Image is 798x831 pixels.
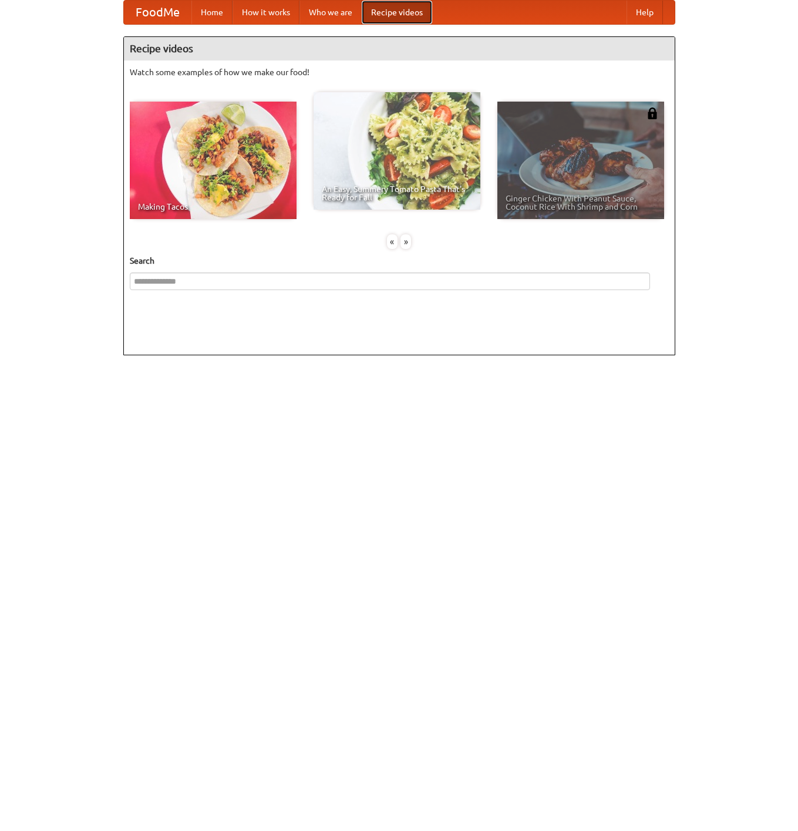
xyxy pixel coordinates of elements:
a: Recipe videos [362,1,432,24]
a: Home [191,1,233,24]
span: An Easy, Summery Tomato Pasta That's Ready for Fall [322,185,472,201]
div: « [387,234,398,249]
h5: Search [130,255,669,267]
img: 483408.png [647,107,658,119]
a: Help [627,1,663,24]
a: FoodMe [124,1,191,24]
span: Making Tacos [138,203,288,211]
a: How it works [233,1,299,24]
div: » [400,234,411,249]
a: Who we are [299,1,362,24]
p: Watch some examples of how we make our food! [130,66,669,78]
h4: Recipe videos [124,37,675,60]
a: An Easy, Summery Tomato Pasta That's Ready for Fall [314,92,480,210]
a: Making Tacos [130,102,297,219]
